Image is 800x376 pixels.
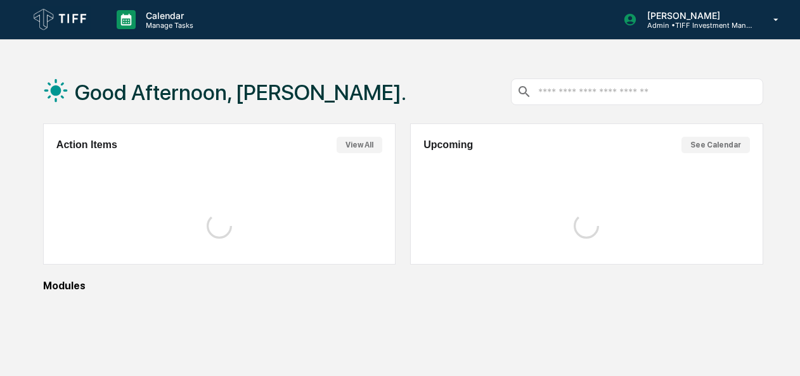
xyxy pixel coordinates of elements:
button: See Calendar [681,137,750,153]
img: logo [30,6,91,34]
div: Modules [43,280,763,292]
p: Admin • TIFF Investment Management [637,21,755,30]
h1: Good Afternoon, [PERSON_NAME]. [75,80,406,105]
p: Manage Tasks [136,21,200,30]
h2: Upcoming [423,139,473,151]
button: View All [337,137,382,153]
p: [PERSON_NAME] [637,10,755,21]
h2: Action Items [56,139,117,151]
p: Calendar [136,10,200,21]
